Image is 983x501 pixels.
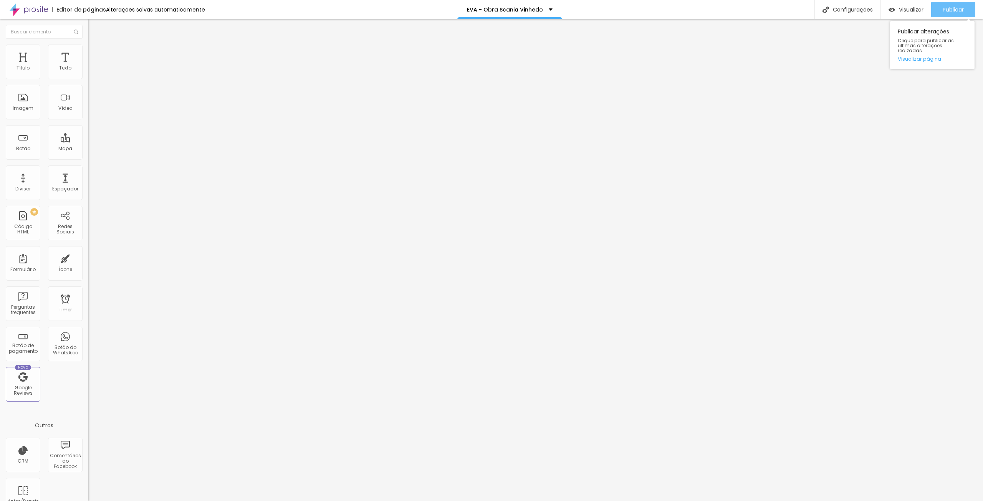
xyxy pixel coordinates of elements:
div: Ícone [59,267,72,272]
div: Botão [16,146,30,151]
span: Publicar [943,7,964,13]
div: Texto [59,65,71,71]
div: Mapa [58,146,72,151]
button: Publicar [931,2,975,17]
img: Icone [822,7,829,13]
div: Divisor [15,186,31,192]
img: view-1.svg [889,7,895,13]
div: Editor de páginas [52,7,106,12]
div: Formulário [10,267,36,272]
div: Botão do WhatsApp [50,345,80,356]
span: Visualizar [899,7,923,13]
div: CRM [18,458,28,464]
div: Comentários do Facebook [50,453,80,470]
div: Alterações salvas automaticamente [106,7,205,12]
div: Vídeo [58,106,72,111]
div: Timer [59,307,72,313]
p: EVA - Obra Scania Vinhedo [467,7,543,12]
div: Imagem [13,106,33,111]
div: Código HTML [8,224,38,235]
iframe: Editor [88,19,983,501]
div: Publicar alterações [890,21,975,69]
a: Visualizar página [898,56,967,61]
div: Perguntas frequentes [8,304,38,316]
img: Icone [74,30,78,34]
div: Novo [15,365,31,370]
span: Clique para publicar as ultimas alterações reaizadas [898,38,967,53]
div: Espaçador [52,186,78,192]
div: Google Reviews [8,385,38,396]
div: Título [17,65,30,71]
button: Visualizar [881,2,931,17]
div: Botão de pagamento [8,343,38,354]
div: Redes Sociais [50,224,80,235]
input: Buscar elemento [6,25,83,39]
